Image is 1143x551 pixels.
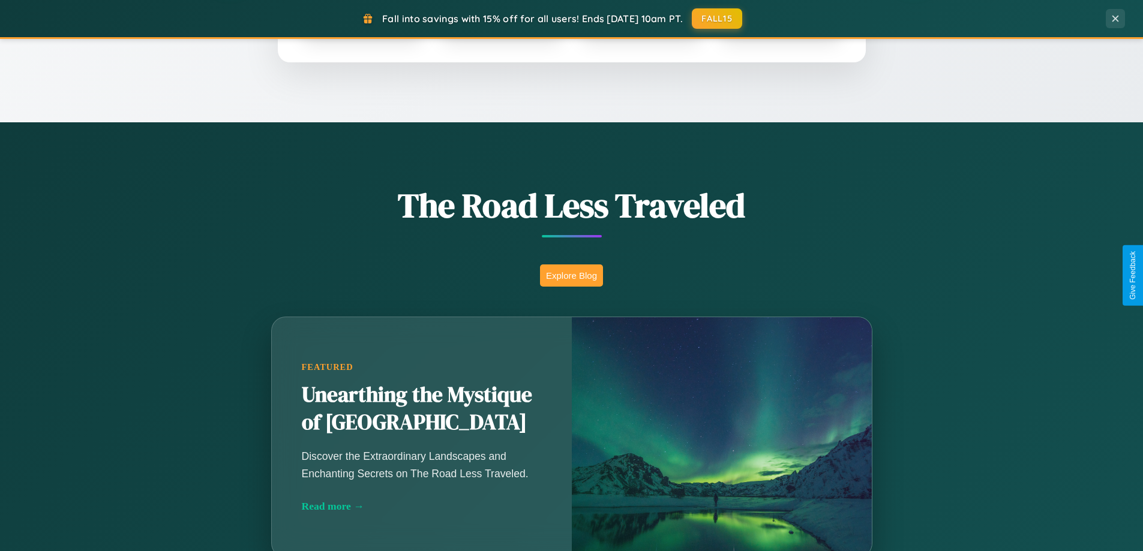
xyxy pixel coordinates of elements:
button: Explore Blog [540,264,603,287]
button: FALL15 [692,8,742,29]
p: Discover the Extraordinary Landscapes and Enchanting Secrets on The Road Less Traveled. [302,448,542,481]
div: Give Feedback [1129,251,1137,300]
div: Featured [302,362,542,372]
div: Read more → [302,500,542,513]
h2: Unearthing the Mystique of [GEOGRAPHIC_DATA] [302,381,542,436]
span: Fall into savings with 15% off for all users! Ends [DATE] 10am PT. [382,13,683,25]
h1: The Road Less Traveled [212,182,932,228]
